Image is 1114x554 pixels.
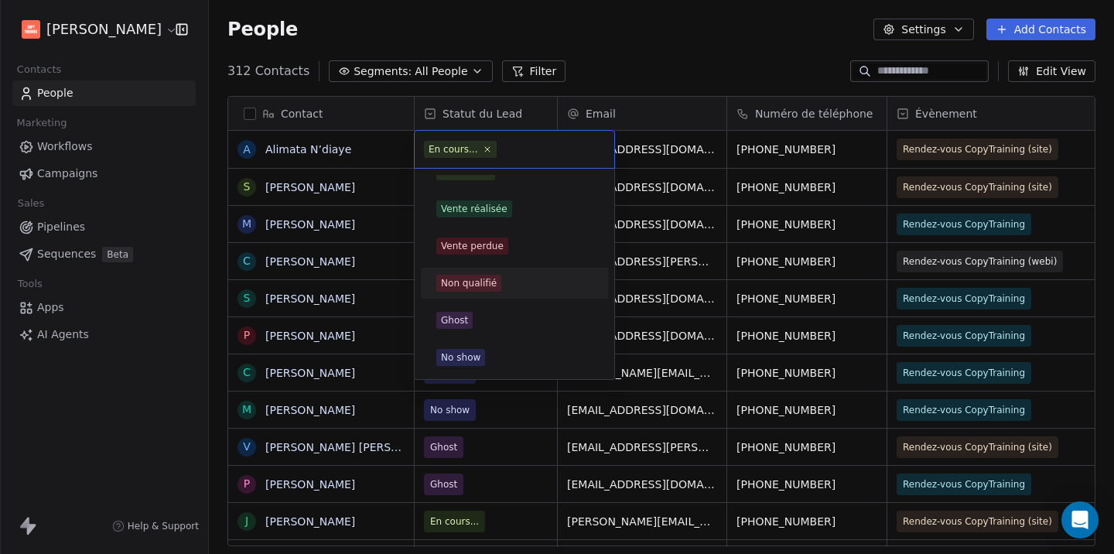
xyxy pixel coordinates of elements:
div: En cours... [429,142,478,156]
div: Vente perdue [441,239,504,253]
div: Ghost [441,313,468,327]
div: Vente réalisée [441,202,507,216]
div: No show [441,351,480,364]
div: Non qualifié [441,276,497,290]
div: Suggestions [421,82,608,373]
